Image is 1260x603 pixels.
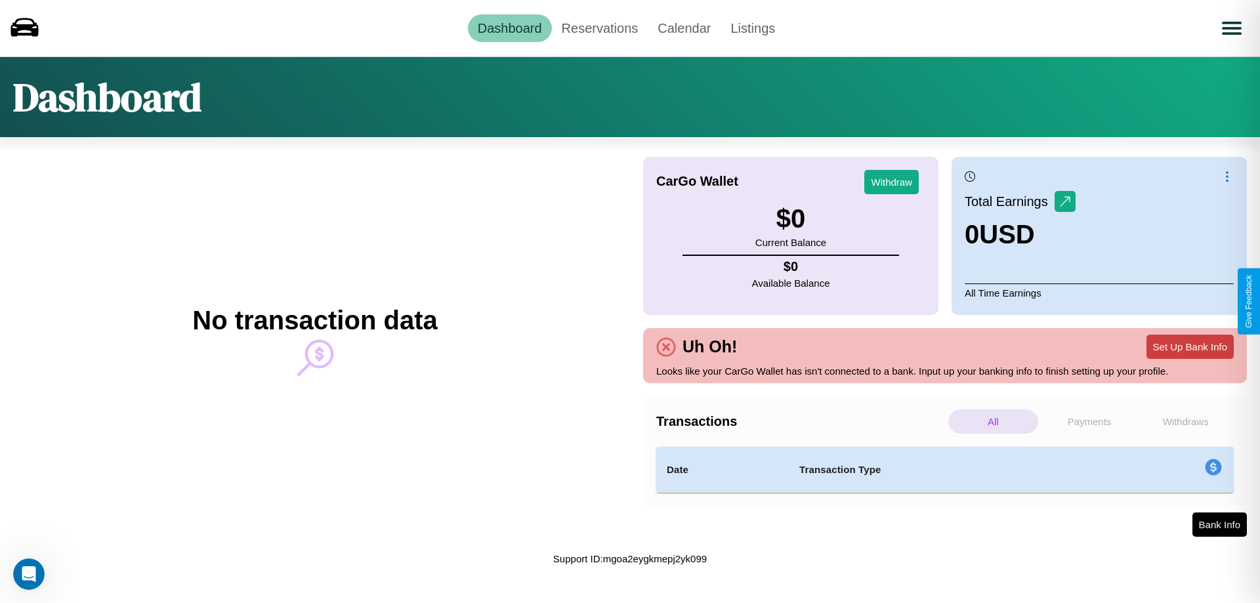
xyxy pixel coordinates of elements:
[667,462,778,478] h4: Date
[553,550,707,568] p: Support ID: mgoa2eygkmepj2yk099
[721,14,785,42] a: Listings
[755,204,826,234] h3: $ 0
[552,14,648,42] a: Reservations
[752,259,830,274] h4: $ 0
[1192,512,1247,537] button: Bank Info
[648,14,721,42] a: Calendar
[965,190,1055,213] p: Total Earnings
[13,70,201,124] h1: Dashboard
[676,337,744,356] h4: Uh Oh!
[948,409,1038,434] p: All
[1045,409,1135,434] p: Payments
[468,14,552,42] a: Dashboard
[965,283,1234,302] p: All Time Earnings
[192,306,437,335] h2: No transaction data
[1146,335,1234,359] button: Set Up Bank Info
[799,462,1097,478] h4: Transaction Type
[1141,409,1230,434] p: Withdraws
[1244,275,1253,328] div: Give Feedback
[755,234,826,251] p: Current Balance
[656,447,1234,493] table: simple table
[656,174,738,189] h4: CarGo Wallet
[965,220,1076,249] h3: 0 USD
[656,414,945,429] h4: Transactions
[656,362,1234,380] p: Looks like your CarGo Wallet has isn't connected to a bank. Input up your banking info to finish ...
[1213,10,1250,47] button: Open menu
[13,558,45,590] iframe: Intercom live chat
[864,170,919,194] button: Withdraw
[752,274,830,292] p: Available Balance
